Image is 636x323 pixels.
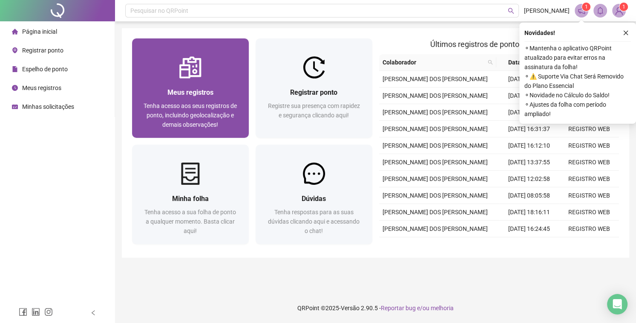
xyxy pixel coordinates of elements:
[115,293,636,323] footer: QRPoint © 2025 - 2.90.5 -
[383,192,488,199] span: [PERSON_NAME] DOS [PERSON_NAME]
[32,308,40,316] span: linkedin
[22,66,68,73] span: Espelho de ponto
[499,71,559,87] td: [DATE] 00:03:15
[582,3,590,11] sup: 1
[499,171,559,187] td: [DATE] 12:02:58
[383,225,488,232] span: [PERSON_NAME] DOS [PERSON_NAME]
[383,58,485,67] span: Colaborador
[22,28,57,35] span: Página inicial
[12,29,18,35] span: home
[290,88,337,96] span: Registrar ponto
[22,84,61,91] span: Meus registros
[559,221,619,237] td: REGISTRO WEB
[383,209,488,215] span: [PERSON_NAME] DOS [PERSON_NAME]
[499,154,559,171] td: [DATE] 13:37:55
[578,7,585,15] span: notification
[302,195,326,203] span: Dúvidas
[22,103,74,110] span: Minhas solicitações
[622,4,625,10] span: 1
[172,195,209,203] span: Minha folha
[499,221,559,237] td: [DATE] 16:24:45
[383,76,488,82] span: [PERSON_NAME] DOS [PERSON_NAME]
[12,47,18,53] span: environment
[559,154,619,171] td: REGISTRO WEB
[167,88,213,96] span: Meus registros
[559,204,619,221] td: REGISTRO WEB
[499,204,559,221] td: [DATE] 18:16:11
[499,104,559,121] td: [DATE] 18:04:07
[613,4,625,17] img: 89346
[268,102,360,119] span: Registre sua presença com rapidez e segurança clicando aqui!
[524,6,570,15] span: [PERSON_NAME]
[22,47,63,54] span: Registrar ponto
[90,310,96,316] span: left
[256,145,372,244] a: DúvidasTenha respostas para as suas dúvidas clicando aqui e acessando o chat!
[524,72,631,90] span: ⚬ ⚠️ Suporte Via Chat Será Removido do Plano Essencial
[19,308,27,316] span: facebook
[524,28,555,38] span: Novidades !
[559,187,619,204] td: REGISTRO WEB
[341,305,360,311] span: Versão
[383,125,488,132] span: [PERSON_NAME] DOS [PERSON_NAME]
[268,209,360,234] span: Tenha respostas para as suas dúvidas clicando aqui e acessando o chat!
[383,159,488,166] span: [PERSON_NAME] DOS [PERSON_NAME]
[381,305,454,311] span: Reportar bug e/ou melhoria
[559,171,619,187] td: REGISTRO WEB
[619,3,628,11] sup: Atualize o seu contato no menu Meus Dados
[524,90,631,100] span: ⚬ Novidade no Cálculo do Saldo!
[383,175,488,182] span: [PERSON_NAME] DOS [PERSON_NAME]
[524,100,631,119] span: ⚬ Ajustes da folha com período ampliado!
[623,30,629,36] span: close
[486,56,495,69] span: search
[585,4,588,10] span: 1
[256,38,372,138] a: Registrar pontoRegistre sua presença com rapidez e segurança clicando aqui!
[12,85,18,91] span: clock-circle
[12,66,18,72] span: file
[500,58,545,67] span: Data/Hora
[144,102,237,128] span: Tenha acesso aos seus registros de ponto, incluindo geolocalização e demais observações!
[607,294,627,314] div: Open Intercom Messenger
[596,7,604,15] span: bell
[499,121,559,137] td: [DATE] 16:31:37
[508,8,514,14] span: search
[430,40,568,49] span: Últimos registros de ponto sincronizados
[383,142,488,149] span: [PERSON_NAME] DOS [PERSON_NAME]
[132,38,249,138] a: Meus registrosTenha acesso aos seus registros de ponto, incluindo geolocalização e demais observa...
[488,60,493,65] span: search
[496,54,555,71] th: Data/Hora
[524,44,631,72] span: ⚬ Mantenha o aplicativo QRPoint atualizado para evitar erros na assinatura da folha!
[383,109,488,116] span: [PERSON_NAME] DOS [PERSON_NAME]
[132,145,249,244] a: Minha folhaTenha acesso a sua folha de ponto a qualquer momento. Basta clicar aqui!
[144,209,236,234] span: Tenha acesso a sua folha de ponto a qualquer momento. Basta clicar aqui!
[499,187,559,204] td: [DATE] 08:05:58
[12,104,18,110] span: schedule
[559,137,619,154] td: REGISTRO WEB
[44,308,53,316] span: instagram
[559,237,619,254] td: REGISTRO WEB
[499,87,559,104] td: [DATE] 21:40:28
[559,121,619,137] td: REGISTRO WEB
[499,237,559,254] td: [DATE] 16:09:55
[383,92,488,99] span: [PERSON_NAME] DOS [PERSON_NAME]
[499,137,559,154] td: [DATE] 16:12:10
